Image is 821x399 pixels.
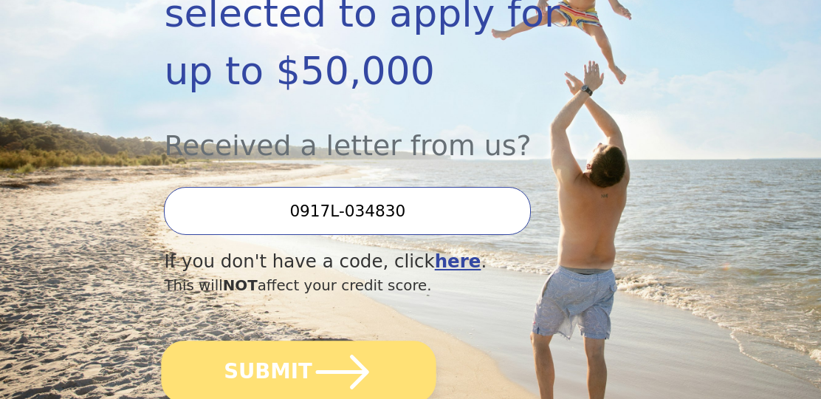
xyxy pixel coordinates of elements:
[435,250,481,272] a: here
[164,248,583,276] div: If you don't have a code, click .
[164,100,583,167] div: Received a letter from us?
[164,275,583,297] div: This will affect your credit score.
[223,277,258,294] span: NOT
[164,187,531,235] input: Enter your Offer Code:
